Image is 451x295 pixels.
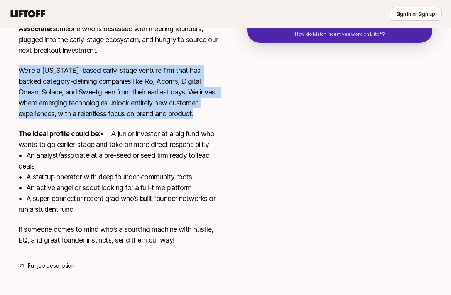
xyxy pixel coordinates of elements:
p: We’re a [US_STATE]–based early-stage venture firm that has backed category-defining companies lik... [19,65,223,119]
p: How do Match Incentives work on Liftoff? [295,31,385,38]
button: Sign in or Sign up [390,7,442,21]
p: someone who is obsessed with meeting founders, plugged into the early-stage ecosystem, and hungry... [19,13,223,56]
p: • A junior investor at a big fund who wants to go earlier-stage and take on more direct responsib... [19,128,223,215]
strong: The ideal profile could be: [19,130,100,138]
a: Full job description [28,261,74,270]
p: If someone comes to mind who’s a sourcing machine with hustle, EQ, and great founder instincts, s... [19,224,223,246]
